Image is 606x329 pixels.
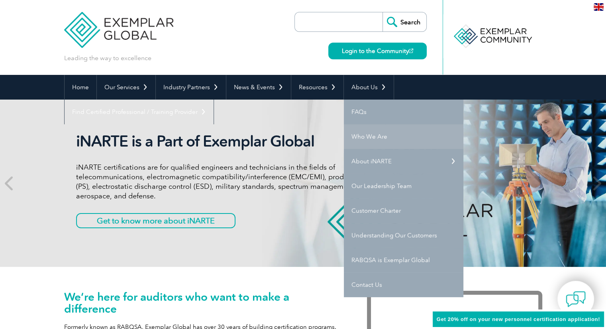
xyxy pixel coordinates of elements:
[65,75,96,100] a: Home
[344,198,463,223] a: Customer Charter
[76,132,375,151] h2: iNARTE is a Part of Exemplar Global
[291,75,343,100] a: Resources
[64,54,151,63] p: Leading the way to excellence
[344,223,463,248] a: Understanding Our Customers
[344,75,394,100] a: About Us
[64,291,343,315] h1: We’re here for auditors who want to make a difference
[76,213,235,228] a: Get to know more about iNARTE
[566,289,586,309] img: contact-chat.png
[344,174,463,198] a: Our Leadership Team
[156,75,226,100] a: Industry Partners
[344,248,463,272] a: RABQSA is Exemplar Global
[594,3,604,11] img: en
[382,12,426,31] input: Search
[226,75,291,100] a: News & Events
[344,100,463,124] a: FAQs
[409,49,413,53] img: open_square.png
[437,316,600,322] span: Get 20% off on your new personnel certification application!
[328,43,427,59] a: Login to the Community
[344,272,463,297] a: Contact Us
[97,75,155,100] a: Our Services
[344,149,463,174] a: About iNARTE
[65,100,214,124] a: Find Certified Professional / Training Provider
[76,163,375,201] p: iNARTE certifications are for qualified engineers and technicians in the fields of telecommunicat...
[344,124,463,149] a: Who We Are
